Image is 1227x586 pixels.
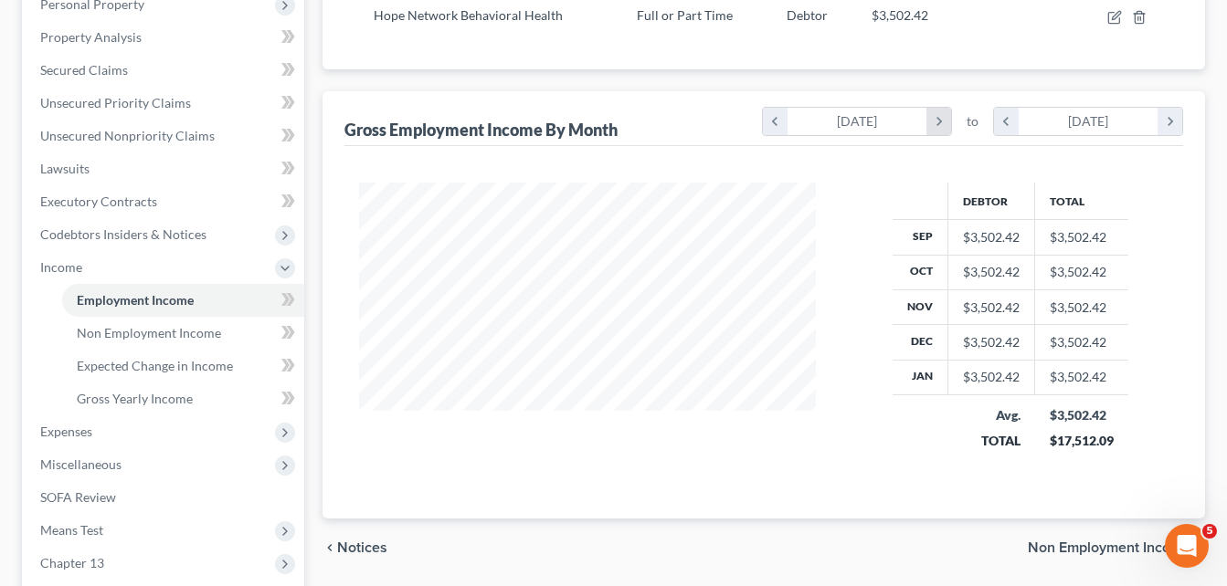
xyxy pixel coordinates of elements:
[1035,255,1128,289] td: $3,502.42
[40,489,116,505] span: SOFA Review
[1035,220,1128,255] td: $3,502.42
[948,183,1035,219] th: Debtor
[926,108,951,135] i: chevron_right
[1158,108,1182,135] i: chevron_right
[62,284,304,317] a: Employment Income
[963,228,1020,246] div: $3,502.42
[323,540,337,555] i: chevron_left
[26,185,304,218] a: Executory Contracts
[26,481,304,514] a: SOFA Review
[893,255,948,289] th: Oct
[1050,432,1114,450] div: $17,512.09
[40,555,104,570] span: Chapter 13
[62,382,304,415] a: Gross Yearly Income
[26,120,304,152] a: Unsecured Nonpriority Claims
[963,432,1021,450] div: TOTAL
[1035,360,1128,394] td: $3,502.42
[963,333,1020,351] div: $3,502.42
[1035,289,1128,324] td: $3,502.42
[963,263,1020,281] div: $3,502.42
[967,112,978,131] span: to
[77,391,193,406] span: Gross Yearly Income
[963,406,1021,424] div: Avg.
[26,87,304,120] a: Unsecured Priority Claims
[963,298,1020,317] div: $3,502.42
[788,108,927,135] div: [DATE]
[1028,540,1205,555] button: Non Employment Income chevron_right
[893,325,948,360] th: Dec
[62,317,304,350] a: Non Employment Income
[40,128,215,143] span: Unsecured Nonpriority Claims
[77,325,221,340] span: Non Employment Income
[994,108,1019,135] i: chevron_left
[963,368,1020,386] div: $3,502.42
[40,95,191,110] span: Unsecured Priority Claims
[893,289,948,324] th: Nov
[26,21,304,54] a: Property Analysis
[1035,183,1128,219] th: Total
[872,7,928,23] span: $3,502.42
[323,540,387,555] button: chevron_left Notices
[40,424,92,439] span: Expenses
[77,292,194,308] span: Employment Income
[1019,108,1158,135] div: [DATE]
[26,54,304,87] a: Secured Claims
[40,161,90,176] span: Lawsuits
[40,259,82,275] span: Income
[40,194,157,209] span: Executory Contracts
[1165,524,1209,568] iframe: Intercom live chat
[62,350,304,382] a: Expected Change in Income
[1050,406,1114,424] div: $3,502.42
[344,119,618,141] div: Gross Employment Income By Month
[40,456,122,472] span: Miscellaneous
[77,358,233,373] span: Expected Change in Income
[40,522,103,538] span: Means Test
[337,540,387,555] span: Notices
[637,7,733,23] span: Full or Part Time
[40,226,206,242] span: Codebtors Insiders & Notices
[26,152,304,185] a: Lawsuits
[893,220,948,255] th: Sep
[1028,540,1190,555] span: Non Employment Income
[1035,325,1128,360] td: $3,502.42
[893,360,948,394] th: Jan
[1202,524,1217,539] span: 5
[787,7,828,23] span: Debtor
[40,62,128,78] span: Secured Claims
[40,29,142,45] span: Property Analysis
[374,7,563,23] span: Hope Network Behavioral Health
[763,108,788,135] i: chevron_left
